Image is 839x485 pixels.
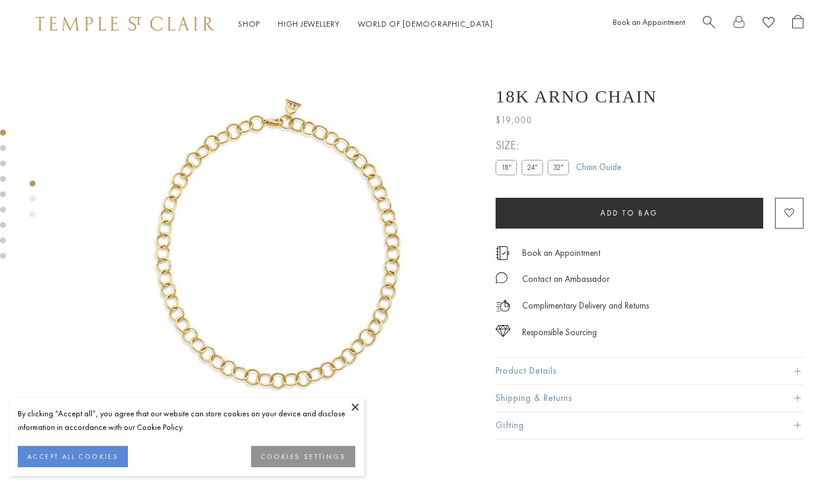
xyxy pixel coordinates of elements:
img: Temple St. Clair [36,17,214,31]
div: Responsible Sourcing [522,325,597,340]
a: View Wishlist [763,15,774,33]
button: Shipping & Returns [496,385,803,412]
a: ShopShop [238,18,260,29]
a: High JewelleryHigh Jewellery [278,18,340,29]
button: ACCEPT ALL COOKIES [18,446,128,467]
img: N88810-ARNO18 [77,47,478,448]
label: 24" [522,160,543,175]
a: Chain Guide [576,160,621,174]
span: Add to bag [600,208,658,218]
button: Gifting [496,412,803,439]
label: 32" [548,160,569,175]
a: Book an Appointment [522,246,600,259]
img: icon_appointment.svg [496,246,510,260]
span: $19,000 [496,113,532,128]
button: Product Details [496,358,803,384]
button: Add to bag [496,198,763,229]
a: Book an Appointment [613,17,685,27]
img: MessageIcon-01_2.svg [496,272,507,284]
label: 18" [496,160,517,175]
iframe: Gorgias live chat messenger [780,429,827,473]
div: Contact an Ambassador [522,272,609,287]
div: By clicking “Accept all”, you agree that our website can store cookies on your device and disclos... [18,407,355,434]
nav: Main navigation [238,17,493,31]
img: icon_delivery.svg [496,298,510,313]
h1: 18K Arno Chain [496,86,657,107]
span: SIZE: [496,136,574,155]
div: Product gallery navigation [30,178,36,227]
button: COOKIES SETTINGS [251,446,355,467]
a: Search [703,15,715,33]
p: Complimentary Delivery and Returns [522,298,649,313]
a: World of [DEMOGRAPHIC_DATA]World of [DEMOGRAPHIC_DATA] [358,18,493,29]
img: icon_sourcing.svg [496,325,510,337]
a: Open Shopping Bag [792,15,803,33]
